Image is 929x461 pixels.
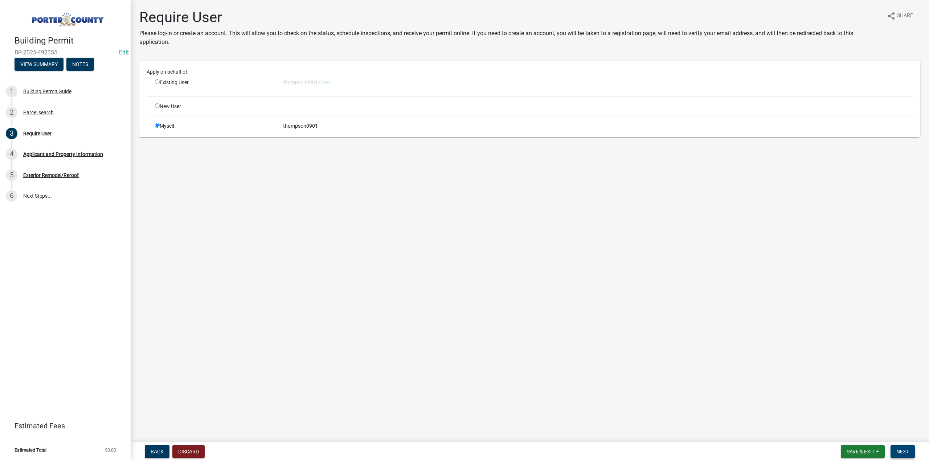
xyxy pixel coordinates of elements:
div: 3 [6,128,17,139]
a: Estimated Fees [6,419,119,433]
button: Discard [172,445,205,458]
div: Existing User [150,79,278,91]
div: New User [150,103,278,110]
button: shareShare [881,9,919,23]
div: 6 [6,190,17,202]
button: View Summary [15,58,64,71]
div: Parcel search [23,110,54,115]
h1: Require User [139,9,880,26]
div: 2 [6,107,17,118]
img: Porter County, Indiana [15,8,119,28]
i: share [887,12,896,20]
span: Estimated Total [15,448,46,452]
span: Save & Exit [847,449,875,454]
wm-modal-confirm: Summary [15,62,64,67]
span: BP-2025-492355 [15,49,116,56]
div: Apply on behalf of: [141,68,918,76]
div: 1 [6,86,17,97]
div: 4 [6,148,17,160]
div: Applicant and Property Information [23,152,103,157]
button: Back [145,445,169,458]
div: Require User [23,131,52,136]
span: Next [896,449,909,454]
div: 5 [6,169,17,181]
span: Share [897,12,913,20]
a: Edit [119,49,129,56]
div: thompson0901 [278,122,918,130]
wm-modal-confirm: Notes [66,62,94,67]
button: Save & Exit [841,445,885,458]
button: Next [891,445,915,458]
button: Notes [66,58,94,71]
h4: Building Permit [15,36,125,46]
div: Building Permit Guide [23,89,71,94]
div: Exterior Remodel/Reroof [23,173,79,178]
p: Please log-in or create an account. This will allow you to check on the status, schedule inspecti... [139,29,880,46]
div: Myself [150,122,278,130]
wm-modal-confirm: Edit Application Number [119,49,129,56]
span: $0.00 [105,448,116,452]
span: Back [151,449,164,454]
